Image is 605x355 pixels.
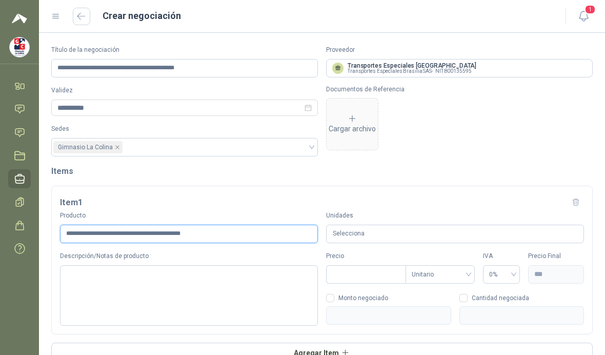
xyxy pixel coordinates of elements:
[60,251,318,261] label: Descripción/Notas de producto
[51,124,318,134] label: Sedes
[528,251,584,261] label: Precio Final
[574,7,593,26] button: 1
[10,37,29,57] img: Company Logo
[326,86,593,93] p: Documentos de Referencia
[468,295,533,301] span: Cantidad negociada
[326,251,406,261] label: Precio
[60,211,318,221] label: Producto
[51,86,318,95] label: Validez
[334,295,392,301] span: Monto negociado
[53,141,123,153] span: Gimnasio La Colina
[326,225,584,244] div: Selecciona
[103,9,181,23] h1: Crear negociación
[58,142,113,153] span: Gimnasio La Colina
[329,114,376,134] div: Cargar archivo
[412,267,469,282] span: Unitario
[51,165,593,177] h2: Items
[489,267,514,282] span: 0%
[483,251,520,261] label: IVA
[326,211,584,221] label: Unidades
[51,45,318,55] label: Título de la negociación
[12,12,27,25] img: Logo peakr
[326,45,593,55] label: Proveedor
[584,5,596,14] span: 1
[115,145,120,150] span: close
[60,196,83,209] h3: Item 1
